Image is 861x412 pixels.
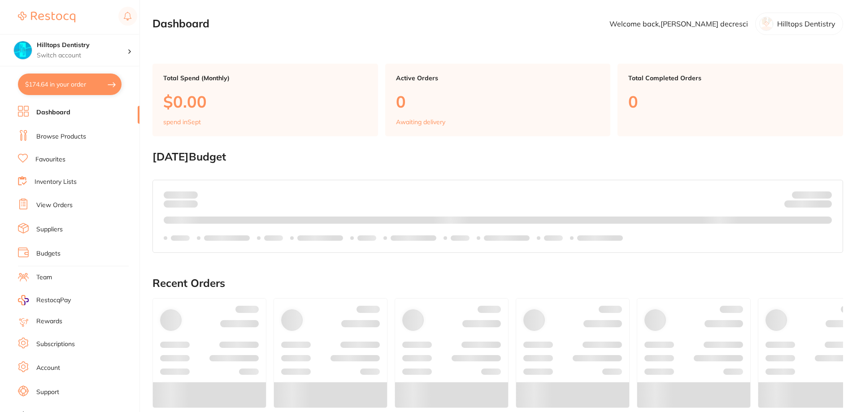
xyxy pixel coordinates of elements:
p: Total Spend (Monthly) [163,74,367,82]
a: Support [36,388,59,397]
p: $0.00 [163,92,367,111]
img: Restocq Logo [18,12,75,22]
span: RestocqPay [36,296,71,305]
p: Labels [264,234,283,242]
a: Favourites [35,155,65,164]
p: Labels extended [297,234,343,242]
p: Labels [544,234,563,242]
a: Rewards [36,317,62,326]
h2: [DATE] Budget [152,151,843,163]
a: Budgets [36,249,61,258]
p: Hilltops Dentistry [777,20,835,28]
h2: Recent Orders [152,277,843,290]
p: Switch account [37,51,127,60]
a: Team [36,273,52,282]
a: Restocq Logo [18,7,75,27]
p: Labels [171,234,190,242]
p: Total Completed Orders [628,74,832,82]
a: Suppliers [36,225,63,234]
strong: $0.00 [816,202,832,210]
p: Remaining: [784,199,832,209]
img: RestocqPay [18,295,29,305]
p: Labels extended [577,234,623,242]
p: Labels [357,234,376,242]
p: Awaiting delivery [396,118,445,126]
a: Browse Products [36,132,86,141]
a: Total Spend (Monthly)$0.00spend inSept [152,64,378,136]
a: Total Completed Orders0 [617,64,843,136]
p: Welcome back, [PERSON_NAME] decresci [609,20,748,28]
strong: $NaN [814,191,832,199]
p: 0 [396,92,600,111]
strong: $0.00 [182,191,198,199]
p: Labels [451,234,470,242]
a: Subscriptions [36,340,75,349]
h4: Hilltops Dentistry [37,41,127,50]
a: RestocqPay [18,295,71,305]
a: Active Orders0Awaiting delivery [385,64,611,136]
p: Budget: [792,191,832,198]
p: month [164,199,198,209]
p: Active Orders [396,74,600,82]
h2: Dashboard [152,17,209,30]
a: Dashboard [36,108,70,117]
p: 0 [628,92,832,111]
img: Hilltops Dentistry [14,41,32,59]
a: View Orders [36,201,73,210]
p: Spent: [164,191,198,198]
p: Labels extended [204,234,250,242]
a: Account [36,364,60,373]
p: spend in Sept [163,118,201,126]
p: Labels extended [484,234,530,242]
button: $174.64 in your order [18,74,122,95]
p: Labels extended [391,234,436,242]
a: Inventory Lists [35,178,77,186]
